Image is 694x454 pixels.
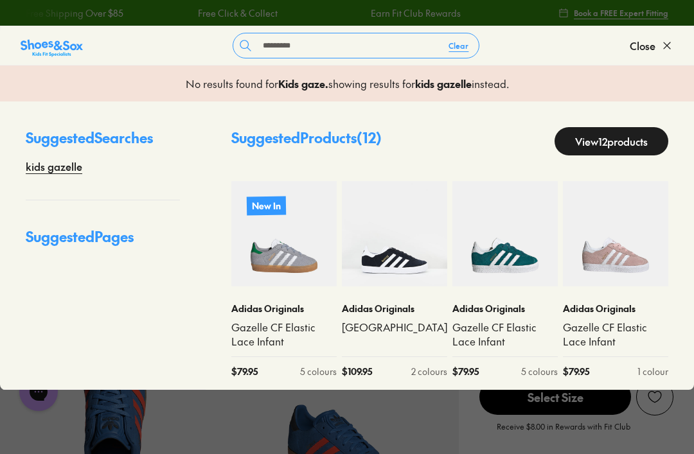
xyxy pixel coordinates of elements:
[637,365,668,378] div: 1 colour
[21,38,83,58] img: SNS_Logo_Responsive.svg
[415,76,472,91] b: kids gazelle
[630,31,673,60] button: Close
[479,378,631,415] button: Select Size
[555,127,668,155] a: View12products
[497,421,630,444] p: Receive $8.00 in Rewards with Fit Club
[342,320,447,335] a: [GEOGRAPHIC_DATA]
[21,35,83,56] a: Shoes &amp; Sox
[563,365,589,378] span: $ 79.95
[452,365,479,378] span: $ 79.95
[26,226,180,258] p: Suggested Pages
[452,302,558,315] p: Adidas Originals
[24,6,122,20] a: Free Shipping Over $85
[26,159,82,174] a: kids gazelle
[630,38,655,53] span: Close
[369,6,459,20] a: Earn Fit Club Rewards
[574,7,668,19] span: Book a FREE Expert Fitting
[231,365,258,378] span: $ 79.95
[521,365,558,378] div: 5 colours
[231,181,337,286] a: New In
[479,379,631,415] span: Select Size
[636,378,673,415] button: Add to Wishlist
[26,127,180,159] p: Suggested Searches
[13,368,64,415] iframe: Gorgias live chat messenger
[197,6,276,20] a: Free Click & Collect
[342,365,372,378] span: $ 109.95
[563,302,668,315] p: Adidas Originals
[231,320,337,349] a: Gazelle CF Elastic Lace Infant
[231,127,382,155] p: Suggested Products
[186,76,509,91] p: No results found for showing results for instead.
[563,320,668,349] a: Gazelle CF Elastic Lace Infant
[278,76,328,91] b: Kids gaze .
[342,302,447,315] p: Adidas Originals
[452,320,558,349] a: Gazelle CF Elastic Lace Infant
[438,34,479,57] button: Clear
[357,128,382,147] span: ( 12 )
[558,1,668,24] a: Book a FREE Expert Fitting
[247,196,286,215] p: New In
[411,365,447,378] div: 2 colours
[300,365,337,378] div: 5 colours
[231,302,337,315] p: Adidas Originals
